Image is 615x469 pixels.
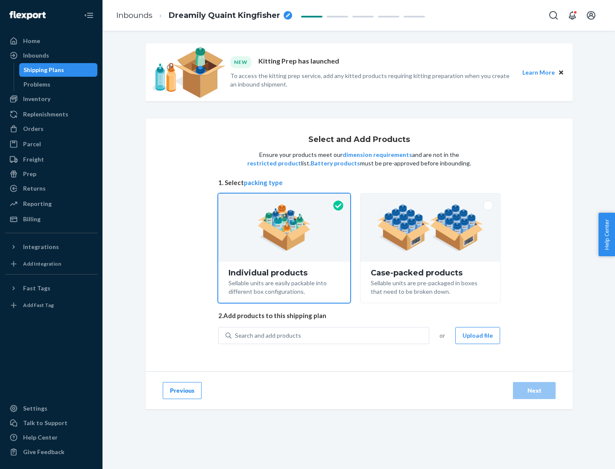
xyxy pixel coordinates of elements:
div: Settings [23,404,47,413]
div: Billing [23,215,41,223]
div: NEW [230,56,252,68]
a: Prep [5,167,97,181]
button: Learn More [522,68,555,77]
div: Talk to Support [23,419,67,427]
div: Inventory [23,95,50,103]
h1: Select and Add Products [308,136,410,144]
a: Billing [5,212,97,226]
a: Inbounds [116,11,152,20]
img: case-pack.59cecea509d18c883b923b81aeac6d0b.png [377,204,483,251]
a: Add Integration [5,257,97,271]
div: Reporting [23,200,52,208]
span: 1. Select [218,178,500,187]
div: Add Integration [23,260,61,267]
button: restricted product [247,159,301,168]
div: Next [520,386,548,395]
div: Individual products [228,269,340,277]
button: packing type [244,178,283,187]
button: Next [513,382,556,399]
a: Parcel [5,137,97,151]
div: Search and add products [235,331,301,340]
button: Open notifications [564,7,581,24]
div: Case-packed products [371,269,490,277]
div: Orders [23,124,44,133]
div: Give Feedback [23,448,64,456]
p: Ensure your products meet our and are not in the list. must be pre-approved before inbounding. [246,151,472,168]
div: Shipping Plans [23,66,64,74]
a: Problems [19,78,98,91]
button: dimension requirements [343,151,412,159]
a: Home [5,34,97,48]
a: Inventory [5,92,97,106]
ol: breadcrumbs [109,3,299,28]
button: Close Navigation [80,7,97,24]
button: Open account menu [583,7,600,24]
a: Shipping Plans [19,63,98,77]
a: Freight [5,153,97,166]
a: Reporting [5,197,97,211]
p: To access the kitting prep service, add any kitted products requiring kitting preparation when yo... [230,72,515,89]
a: Orders [5,122,97,136]
a: Settings [5,402,97,415]
a: Returns [5,182,97,195]
p: Kitting Prep has launched [258,56,339,68]
div: Returns [23,184,46,193]
a: Replenishments [5,107,97,121]
button: Integrations [5,240,97,254]
button: Battery products [310,159,360,168]
a: Inbounds [5,49,97,62]
button: Open Search Box [545,7,562,24]
div: Freight [23,155,44,164]
div: Sellable units are easily packable into different box configurations. [228,277,340,296]
div: Integrations [23,243,59,251]
div: Parcel [23,140,41,148]
button: Upload file [455,327,500,344]
a: Help Center [5,431,97,444]
button: Help Center [598,213,615,256]
div: Prep [23,170,36,178]
div: Inbounds [23,51,49,60]
div: Replenishments [23,110,68,119]
div: Problems [23,80,50,89]
img: individual-pack.facf35554cb0f1810c75b2bd6df2d64e.png [258,204,311,251]
div: Add Fast Tag [23,301,54,309]
button: Close [556,68,566,77]
a: Talk to Support [5,416,97,430]
span: Dreamily Quaint Kingfisher [169,10,280,21]
button: Give Feedback [5,445,97,459]
span: 2. Add products to this shipping plan [218,311,500,320]
span: or [439,331,445,340]
a: Add Fast Tag [5,298,97,312]
div: Home [23,37,40,45]
button: Previous [163,382,202,399]
img: Flexport logo [9,11,46,20]
div: Help Center [23,433,58,442]
div: Sellable units are pre-packaged in boxes that need to be broken down. [371,277,490,296]
div: Fast Tags [23,284,50,292]
button: Fast Tags [5,281,97,295]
